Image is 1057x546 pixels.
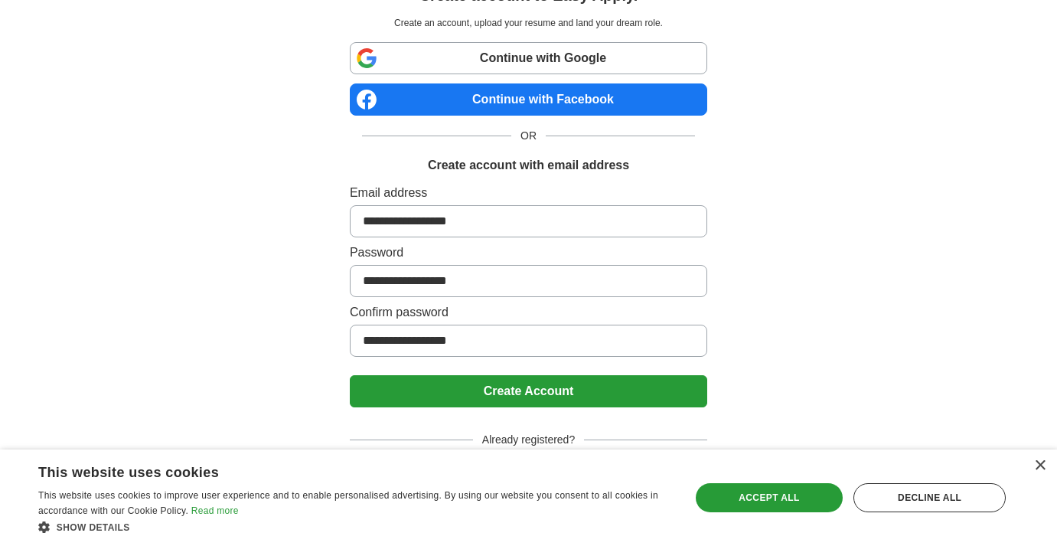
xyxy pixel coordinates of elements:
[353,16,704,30] p: Create an account, upload your resume and land your dream role.
[350,83,707,116] a: Continue with Facebook
[696,483,843,512] div: Accept all
[511,128,546,144] span: OR
[350,375,707,407] button: Create Account
[350,42,707,74] a: Continue with Google
[350,303,707,322] label: Confirm password
[350,244,707,262] label: Password
[191,505,239,516] a: Read more, opens a new window
[38,459,632,482] div: This website uses cookies
[473,432,584,448] span: Already registered?
[1034,460,1046,472] div: Close
[38,490,658,516] span: This website uses cookies to improve user experience and to enable personalised advertising. By u...
[428,156,629,175] h1: Create account with email address
[350,184,707,202] label: Email address
[853,483,1006,512] div: Decline all
[57,522,130,533] span: Show details
[38,519,670,535] div: Show details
